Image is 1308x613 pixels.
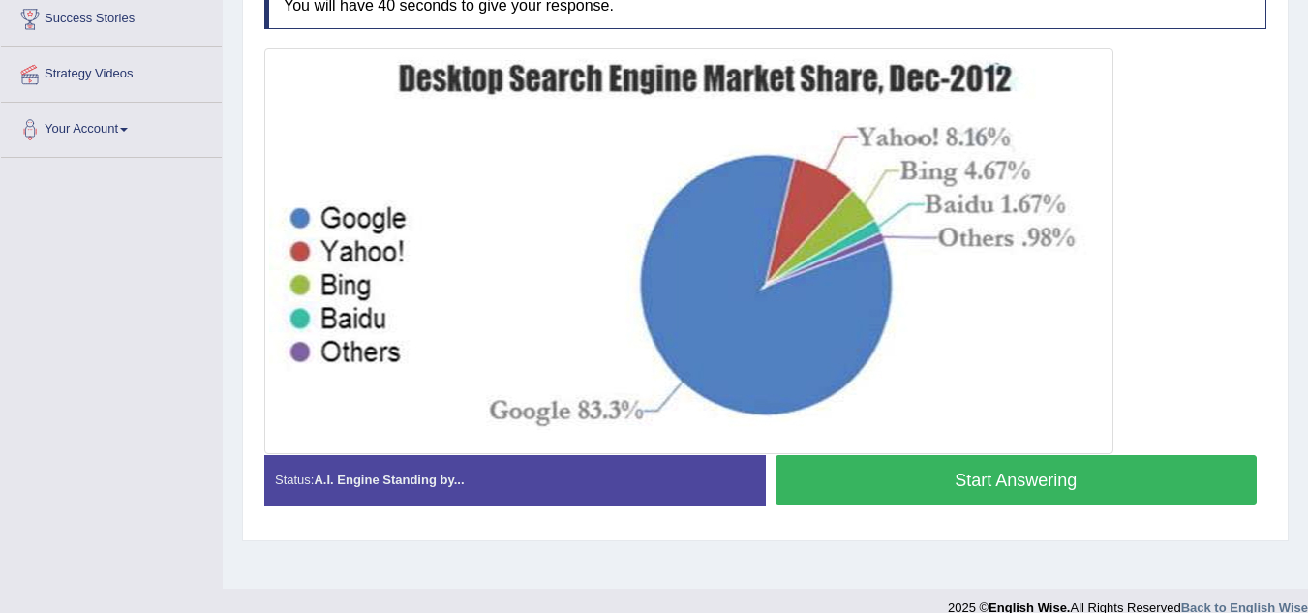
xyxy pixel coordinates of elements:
[1,103,222,151] a: Your Account
[314,473,464,487] strong: A.I. Engine Standing by...
[264,455,766,505] div: Status:
[776,455,1258,505] button: Start Answering
[1,47,222,96] a: Strategy Videos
